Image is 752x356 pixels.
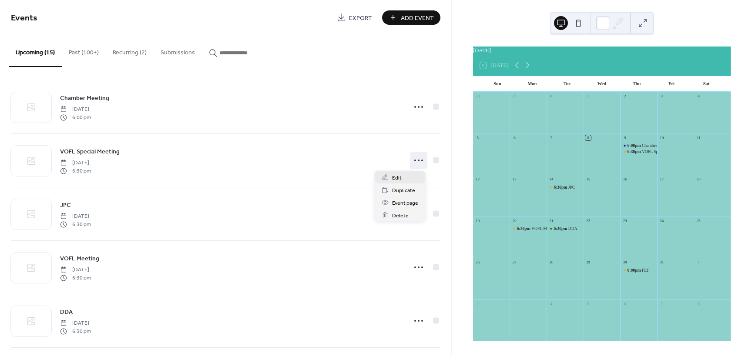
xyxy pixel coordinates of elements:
[628,143,642,148] span: 6:00pm
[547,184,584,190] div: JPC
[622,301,628,306] div: 6
[392,199,418,208] span: Event page
[554,184,568,190] span: 6:30pm
[654,76,689,92] div: Fri
[585,94,591,99] div: 1
[60,319,91,327] span: [DATE]
[531,226,557,231] div: VOFL Meeting
[549,135,554,140] div: 7
[622,94,628,99] div: 2
[549,218,554,223] div: 21
[642,143,672,148] div: Chamber Meeting
[475,218,480,223] div: 19
[60,308,73,317] span: DDA
[512,94,517,99] div: 29
[568,226,577,231] div: DDA
[106,35,154,66] button: Recurring (2)
[9,35,62,67] button: Upcoming (15)
[620,267,657,273] div: FLT
[11,10,37,27] span: Events
[154,35,202,66] button: Submissions
[60,94,109,103] span: Chamber Meeting
[401,13,434,23] span: Add Event
[554,226,568,231] span: 6:30pm
[549,260,554,265] div: 28
[60,220,91,228] span: 6:30 pm
[622,260,628,265] div: 30
[60,146,120,156] a: VOFL Special Meeting
[475,177,480,182] div: 12
[60,200,71,210] a: JPC
[512,218,517,223] div: 20
[60,266,91,274] span: [DATE]
[659,135,665,140] div: 10
[475,135,480,140] div: 5
[550,76,584,92] div: Tue
[619,76,654,92] div: Thu
[512,301,517,306] div: 3
[549,94,554,99] div: 30
[585,260,591,265] div: 29
[392,211,409,220] span: Delete
[585,177,591,182] div: 15
[620,143,657,148] div: Chamber Meeting
[584,76,619,92] div: Wed
[659,94,665,99] div: 3
[689,76,724,92] div: Sat
[60,201,71,210] span: JPC
[512,135,517,140] div: 6
[60,213,91,220] span: [DATE]
[512,177,517,182] div: 13
[510,226,547,231] div: VOFL Meeting
[659,260,665,265] div: 31
[60,274,91,282] span: 6:30 pm
[585,218,591,223] div: 22
[549,177,554,182] div: 14
[60,113,91,121] span: 6:00 pm
[60,307,73,317] a: DDA
[628,149,642,154] span: 6:30pm
[392,186,415,195] span: Duplicate
[475,94,480,99] div: 28
[585,301,591,306] div: 5
[60,167,91,175] span: 6:30 pm
[60,327,91,335] span: 6:30 pm
[585,135,591,140] div: 8
[60,159,91,167] span: [DATE]
[696,260,701,265] div: 1
[547,226,584,231] div: DDA
[473,47,731,55] div: [DATE]
[696,135,701,140] div: 11
[60,253,99,263] a: VOFL Meeting
[622,135,628,140] div: 9
[512,260,517,265] div: 27
[392,173,402,183] span: Edit
[382,10,440,25] button: Add Event
[696,301,701,306] div: 8
[60,93,109,103] a: Chamber Meeting
[696,94,701,99] div: 4
[568,184,575,190] div: JPC
[549,301,554,306] div: 4
[642,267,649,273] div: FLT
[696,177,701,182] div: 18
[622,177,628,182] div: 16
[696,218,701,223] div: 25
[515,76,550,92] div: Mon
[349,13,372,23] span: Export
[475,301,480,306] div: 2
[659,218,665,223] div: 24
[628,267,642,273] span: 6:00pm
[642,149,681,154] div: VOFL Special Meeting
[517,226,531,231] span: 6:30pm
[330,10,379,25] a: Export
[480,76,515,92] div: Sun
[60,106,91,113] span: [DATE]
[475,260,480,265] div: 26
[659,177,665,182] div: 17
[62,35,106,66] button: Past (100+)
[620,149,657,154] div: VOFL Special Meeting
